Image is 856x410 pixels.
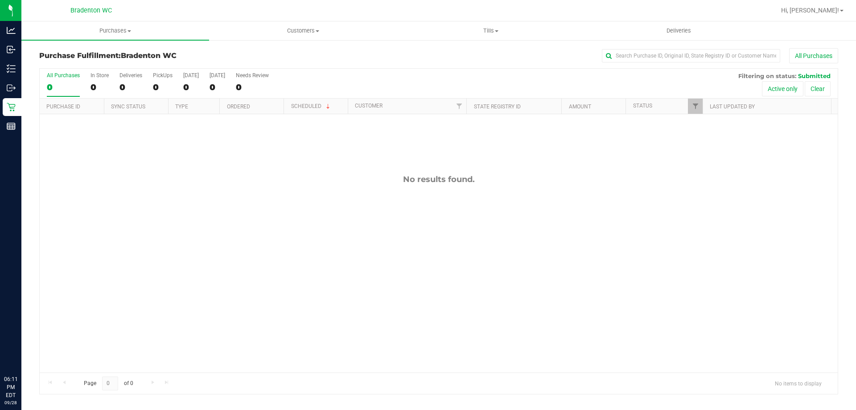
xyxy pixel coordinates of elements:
span: Filtering on status: [738,72,796,79]
a: Customers [209,21,397,40]
span: Customers [210,27,396,35]
button: Active only [762,81,803,96]
inline-svg: Inbound [7,45,16,54]
div: All Purchases [47,72,80,79]
a: Scheduled [291,103,332,109]
button: All Purchases [789,48,838,63]
div: 0 [210,82,225,92]
a: Last Updated By [710,104,755,110]
span: Bradenton WC [121,51,177,60]
span: Page of 0 [76,377,140,390]
span: Bradenton WC [70,7,112,14]
iframe: Resource center [9,339,36,365]
inline-svg: Retail [7,103,16,112]
inline-svg: Reports [7,122,16,131]
div: Deliveries [119,72,142,79]
div: 0 [91,82,109,92]
span: Submitted [798,72,831,79]
inline-svg: Analytics [7,26,16,35]
input: Search Purchase ID, Original ID, State Registry ID or Customer Name... [602,49,780,62]
div: No results found. [40,174,838,184]
a: Tills [397,21,584,40]
button: Clear [805,81,831,96]
div: [DATE] [183,72,199,79]
a: Type [175,104,188,110]
a: Filter [688,99,703,114]
a: State Registry ID [474,104,521,110]
p: 09/28 [4,399,17,406]
a: Purchase ID [46,104,80,110]
a: Deliveries [585,21,773,40]
p: 06:11 PM EDT [4,375,17,399]
div: 0 [119,82,142,92]
span: Hi, [PERSON_NAME]! [781,7,839,14]
a: Sync Status [111,104,145,110]
span: Deliveries [654,27,703,35]
a: Status [633,103,652,109]
inline-svg: Outbound [7,83,16,92]
div: PickUps [153,72,173,79]
span: No items to display [768,377,829,390]
span: Purchases [21,27,209,35]
div: 0 [153,82,173,92]
a: Purchases [21,21,209,40]
a: Ordered [227,104,250,110]
inline-svg: Inventory [7,64,16,73]
div: 0 [183,82,199,92]
div: 0 [47,82,80,92]
div: [DATE] [210,72,225,79]
div: In Store [91,72,109,79]
a: Customer [355,103,383,109]
div: Needs Review [236,72,269,79]
h3: Purchase Fulfillment: [39,52,305,60]
span: Tills [397,27,584,35]
div: 0 [236,82,269,92]
a: Filter [452,99,466,114]
a: Amount [569,104,591,110]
